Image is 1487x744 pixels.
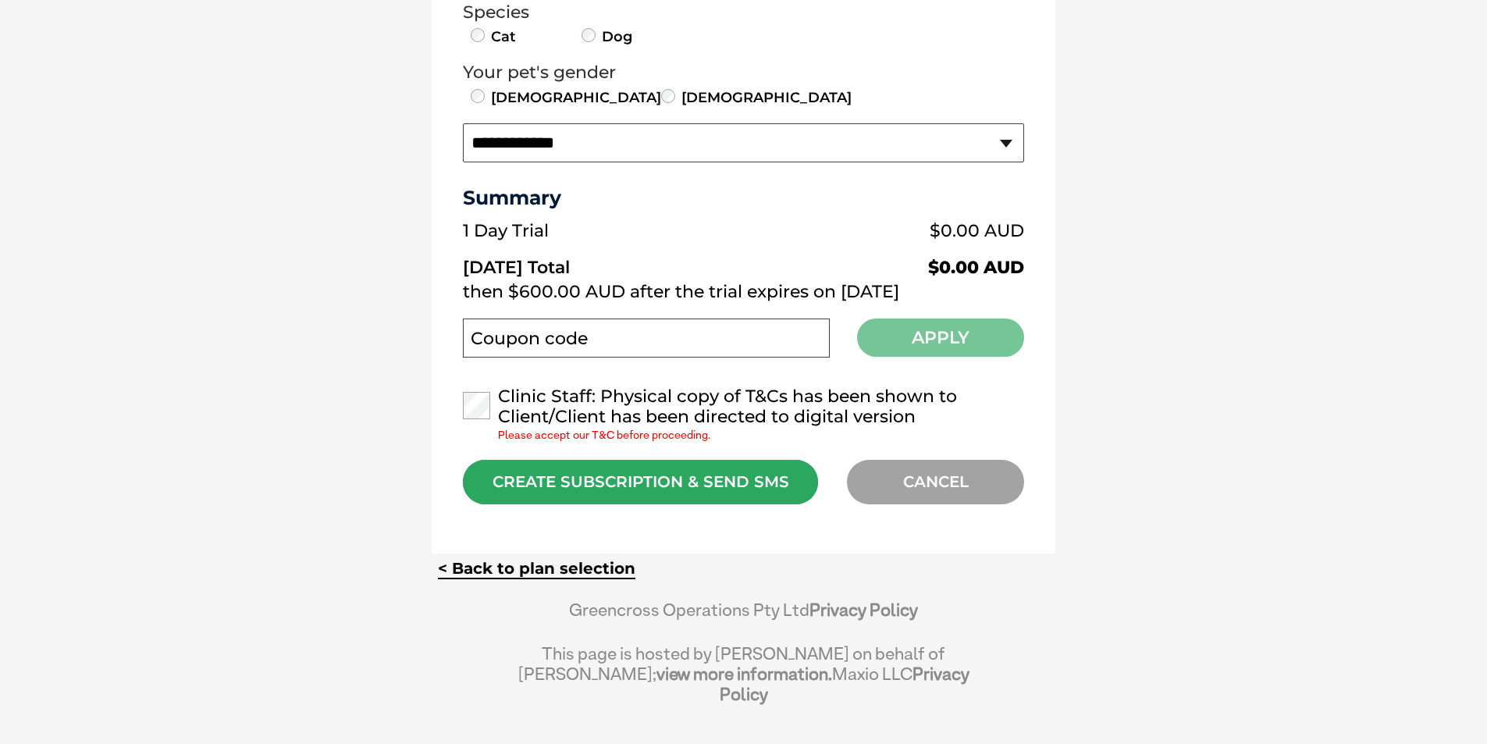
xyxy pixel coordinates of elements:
[809,600,918,620] a: Privacy Policy
[463,217,758,245] td: 1 Day Trial
[438,559,635,578] a: < Back to plan selection
[463,386,1024,427] label: Clinic Staff: Physical copy of T&Cs has been shown to Client/Client has been directed to digital ...
[720,664,969,704] a: Privacy Policy
[758,217,1024,245] td: $0.00 AUD
[463,392,490,419] input: Please accept our T&C before proceeding.Clinic Staff: Physical copy of T&Cs has been shown to Cli...
[656,664,832,684] a: view more information.
[463,245,758,278] td: [DATE] Total
[471,329,588,349] label: Coupon code
[463,278,1024,306] td: then $600.00 AUD after the trial expires on [DATE]
[857,319,1024,357] button: Apply
[463,186,1024,209] h3: Summary
[758,245,1024,278] td: $0.00 AUD
[463,429,710,447] label: Please accept our T&C before proceeding.
[463,2,1024,23] legend: Species
[518,600,969,635] div: Greencross Operations Pty Ltd
[463,460,818,504] div: CREATE SUBSCRIPTION & SEND SMS
[847,460,1024,504] div: CANCEL
[463,62,1024,83] legend: Your pet's gender
[518,635,969,704] div: This page is hosted by [PERSON_NAME] on behalf of [PERSON_NAME]; Maxio LLC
